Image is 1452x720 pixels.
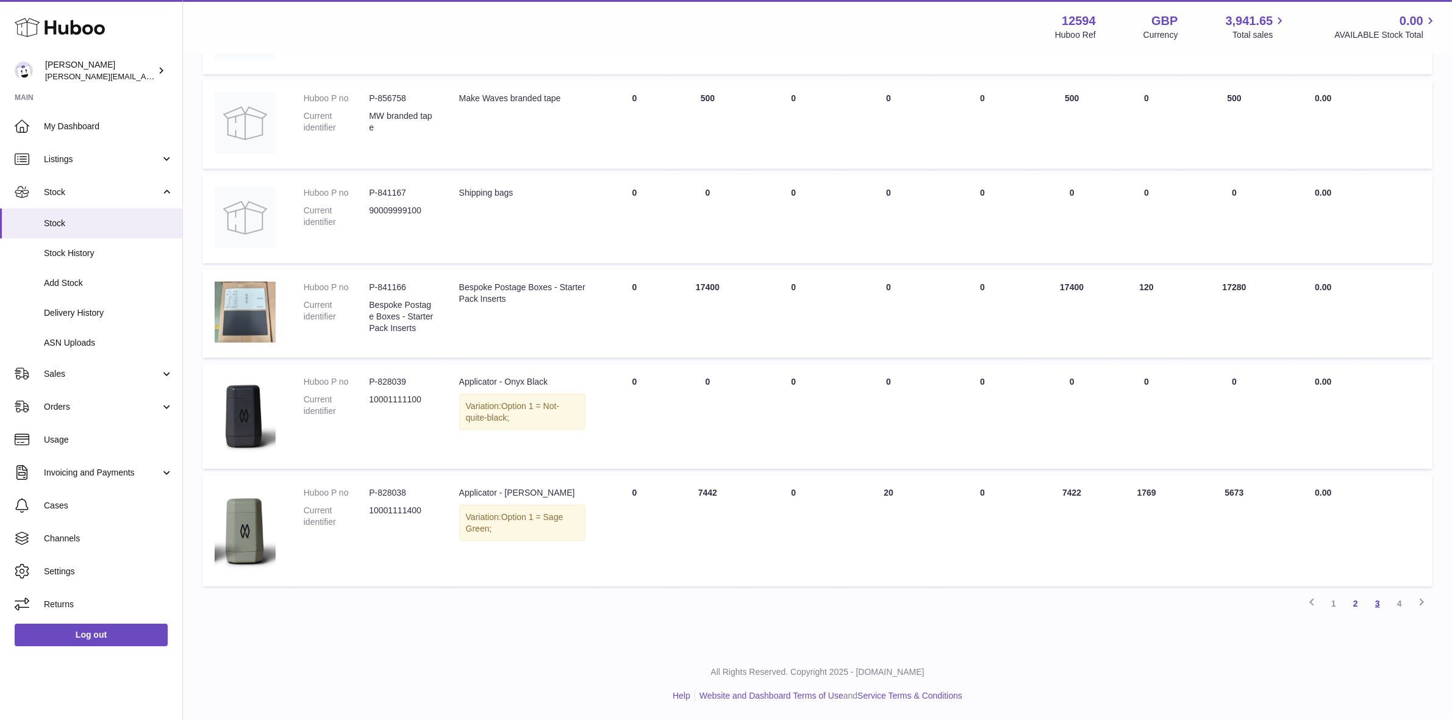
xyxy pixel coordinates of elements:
[1031,364,1114,469] td: 0
[45,71,245,81] span: [PERSON_NAME][EMAIL_ADDRESS][DOMAIN_NAME]
[44,401,160,413] span: Orders
[459,505,586,541] div: Variation:
[44,599,173,610] span: Returns
[671,80,744,169] td: 500
[369,187,434,199] dd: P-841167
[369,376,434,388] dd: P-828039
[369,487,434,499] dd: P-828038
[843,175,934,263] td: 0
[459,282,586,305] div: Bespoke Postage Boxes - Starter Pack Inserts
[673,691,690,700] a: Help
[1143,29,1178,41] div: Currency
[369,205,434,228] dd: 90009999100
[44,248,173,259] span: Stock History
[1055,29,1096,41] div: Huboo Ref
[980,93,985,103] span: 0
[1180,80,1289,169] td: 500
[304,394,369,417] dt: Current identifier
[843,364,934,469] td: 0
[304,282,369,293] dt: Huboo P no
[215,282,276,343] img: product image
[15,62,33,80] img: owen@wearemakewaves.com
[843,269,934,358] td: 0
[1226,13,1273,29] span: 3,941.65
[304,187,369,199] dt: Huboo P no
[699,691,843,700] a: Website and Dashboard Terms of Use
[459,187,586,199] div: Shipping bags
[1062,13,1096,29] strong: 12594
[1151,13,1178,29] strong: GBP
[44,337,173,349] span: ASN Uploads
[1180,269,1289,358] td: 17280
[744,364,843,469] td: 0
[1323,593,1345,615] a: 1
[1031,475,1114,586] td: 7422
[1334,13,1437,41] a: 0.00 AVAILABLE Stock Total
[1334,29,1437,41] span: AVAILABLE Stock Total
[1114,269,1180,358] td: 120
[44,277,173,289] span: Add Stock
[44,566,173,577] span: Settings
[1180,475,1289,586] td: 5673
[598,364,671,469] td: 0
[304,93,369,104] dt: Huboo P no
[44,307,173,319] span: Delivery History
[598,80,671,169] td: 0
[44,154,160,165] span: Listings
[215,93,276,154] img: product image
[44,187,160,198] span: Stock
[598,175,671,263] td: 0
[44,218,173,229] span: Stock
[598,475,671,586] td: 0
[857,691,962,700] a: Service Terms & Conditions
[695,690,962,702] li: and
[369,505,434,528] dd: 10001111400
[45,59,155,82] div: [PERSON_NAME]
[980,377,985,387] span: 0
[459,487,586,499] div: Applicator - [PERSON_NAME]
[980,488,985,497] span: 0
[304,376,369,388] dt: Huboo P no
[1031,175,1114,263] td: 0
[459,376,586,388] div: Applicator - Onyx Black
[459,394,586,430] div: Variation:
[671,269,744,358] td: 17400
[369,394,434,417] dd: 10001111100
[44,467,160,479] span: Invoicing and Payments
[843,80,934,169] td: 0
[44,434,173,446] span: Usage
[44,121,173,132] span: My Dashboard
[1226,13,1287,41] a: 3,941.65 Total sales
[459,93,586,104] div: Make Waves branded tape
[1180,364,1289,469] td: 0
[369,93,434,104] dd: P-856758
[1180,175,1289,263] td: 0
[1114,364,1180,469] td: 0
[369,299,434,334] dd: Bespoke Postage Boxes - Starter Pack Inserts
[304,487,369,499] dt: Huboo P no
[1315,282,1331,292] span: 0.00
[44,500,173,511] span: Cases
[744,475,843,586] td: 0
[1031,80,1114,169] td: 500
[369,110,434,134] dd: MW branded tape
[1400,13,1423,29] span: 0.00
[843,475,934,586] td: 20
[304,110,369,134] dt: Current identifier
[1315,488,1331,497] span: 0.00
[744,80,843,169] td: 0
[369,282,434,293] dd: P-841166
[1315,188,1331,198] span: 0.00
[193,666,1442,678] p: All Rights Reserved. Copyright 2025 - [DOMAIN_NAME]
[304,205,369,228] dt: Current identifier
[980,282,985,292] span: 0
[44,368,160,380] span: Sales
[744,269,843,358] td: 0
[215,187,276,248] img: product image
[1315,377,1331,387] span: 0.00
[1031,269,1114,358] td: 17400
[1345,593,1367,615] a: 2
[1367,593,1389,615] a: 3
[304,299,369,334] dt: Current identifier
[671,364,744,469] td: 0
